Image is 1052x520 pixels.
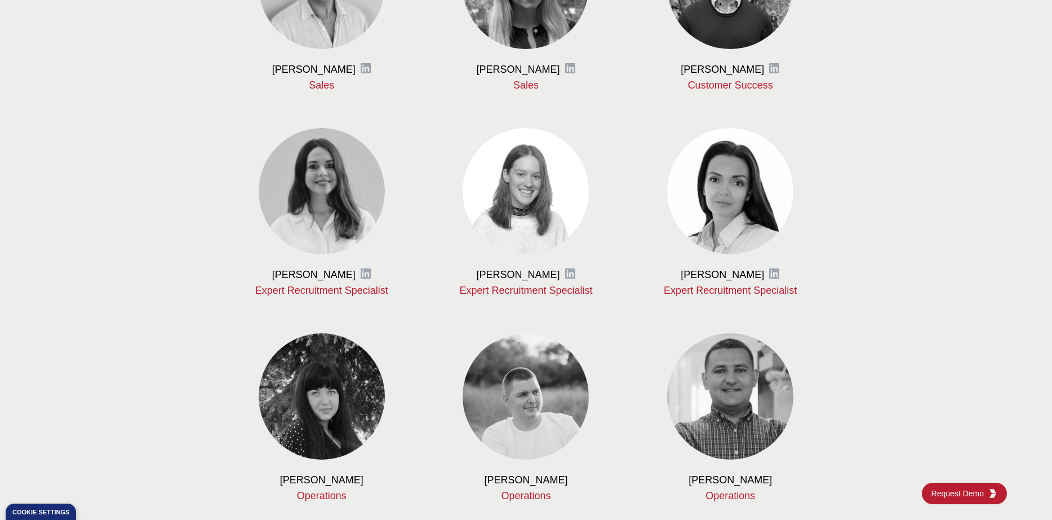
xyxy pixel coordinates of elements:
[280,473,363,487] h3: [PERSON_NAME]
[238,284,406,297] p: Expert Recruitment Specialist
[238,489,406,503] p: Operations
[476,63,560,76] h3: [PERSON_NAME]
[667,333,793,460] img: Serhii Prokopenko
[646,489,815,503] p: Operations
[476,268,560,281] h3: [PERSON_NAME]
[12,509,69,515] div: Cookie settings
[646,284,815,297] p: Expert Recruitment Specialist
[484,473,567,487] h3: [PERSON_NAME]
[442,78,610,92] p: Sales
[996,466,1052,520] iframe: Chat Widget
[259,333,385,460] img: Yelyzaveta Krotova
[689,473,772,487] h3: [PERSON_NAME]
[272,268,356,281] h3: [PERSON_NAME]
[681,268,764,281] h3: [PERSON_NAME]
[238,78,406,92] p: Sales
[681,63,764,76] h3: [PERSON_NAME]
[463,333,589,460] img: Pavlo Krotov
[667,128,793,254] img: Zhanna Podtykan
[272,63,356,76] h3: [PERSON_NAME]
[442,284,610,297] p: Expert Recruitment Specialist
[442,489,610,503] p: Operations
[922,483,1007,504] a: Request DemoKGG
[988,489,997,498] img: KGG
[931,488,988,499] span: Request Demo
[646,78,815,92] p: Customer Success
[463,128,589,254] img: Daryna Podoliak
[259,128,385,254] img: Karina Stopachynska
